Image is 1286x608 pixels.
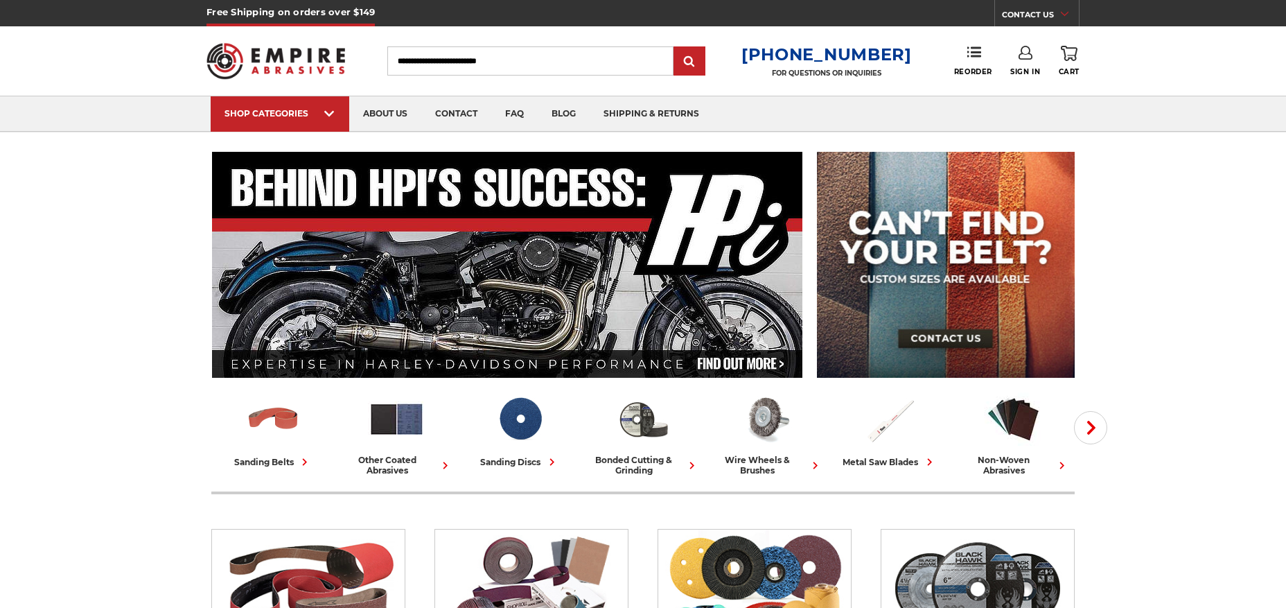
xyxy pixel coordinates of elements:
[590,96,713,132] a: shipping & returns
[206,34,345,88] img: Empire Abrasives
[957,455,1069,476] div: non-woven abrasives
[349,96,421,132] a: about us
[843,455,937,469] div: metal saw blades
[817,152,1075,378] img: promo banner for custom belts.
[481,455,559,469] div: sanding discs
[834,390,946,469] a: metal saw blades
[340,390,452,476] a: other coated abrasives
[676,48,703,76] input: Submit
[340,455,452,476] div: other coated abrasives
[710,455,822,476] div: wire wheels & brushes
[1010,67,1040,76] span: Sign In
[741,69,912,78] p: FOR QUESTIONS OR INQUIRIES
[421,96,491,132] a: contact
[1074,411,1107,444] button: Next
[491,390,549,448] img: Sanding Discs
[1059,46,1080,76] a: Cart
[985,390,1042,448] img: Non-woven Abrasives
[1059,67,1080,76] span: Cart
[538,96,590,132] a: blog
[738,390,795,448] img: Wire Wheels & Brushes
[1002,7,1079,26] a: CONTACT US
[212,152,803,378] img: Banner for an interview featuring Horsepower Inc who makes Harley performance upgrades featured o...
[587,455,699,476] div: bonded cutting & grinding
[234,455,312,469] div: sanding belts
[954,46,992,76] a: Reorder
[217,390,329,469] a: sanding belts
[587,390,699,476] a: bonded cutting & grinding
[954,67,992,76] span: Reorder
[615,390,672,448] img: Bonded Cutting & Grinding
[491,96,538,132] a: faq
[224,108,335,119] div: SHOP CATEGORIES
[368,390,425,448] img: Other Coated Abrasives
[710,390,822,476] a: wire wheels & brushes
[861,390,919,448] img: Metal Saw Blades
[741,44,912,64] a: [PHONE_NUMBER]
[245,390,302,448] img: Sanding Belts
[464,390,576,469] a: sanding discs
[957,390,1069,476] a: non-woven abrasives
